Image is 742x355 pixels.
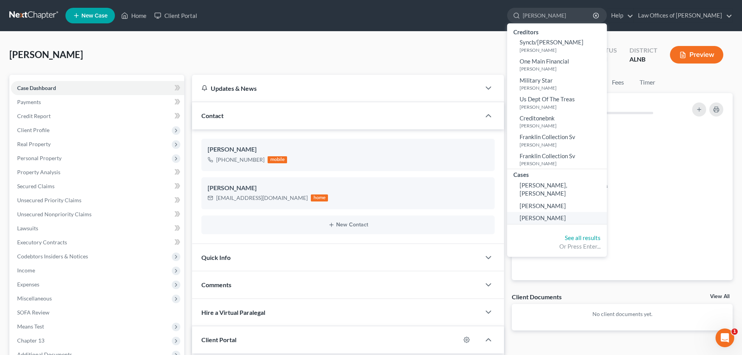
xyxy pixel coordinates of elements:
p: No client documents yet. [518,310,726,318]
span: Codebtors Insiders & Notices [17,253,88,260]
span: Client Portal [201,336,236,343]
div: Updates & News [201,84,471,92]
a: Case Dashboard [11,81,184,95]
small: [PERSON_NAME] [520,104,605,110]
span: Real Property [17,141,51,147]
div: Or Press Enter... [513,242,601,251]
a: Payments [11,95,184,109]
div: home [311,194,328,201]
a: Fees [605,75,630,90]
span: Us Dept Of The Treas [520,95,575,102]
span: Case Dashboard [17,85,56,91]
small: [PERSON_NAME] [520,65,605,72]
small: [PERSON_NAME] [520,122,605,129]
a: See all results [565,234,601,241]
a: Syncb/[PERSON_NAME][PERSON_NAME] [507,36,607,55]
a: SOFA Review [11,306,184,320]
span: Means Test [17,323,44,330]
a: Franklin Collection Sv[PERSON_NAME] [507,150,607,169]
div: Cases [507,169,607,179]
span: Expenses [17,281,39,288]
span: Secured Claims [17,183,55,189]
span: Quick Info [201,254,231,261]
a: Franklin Collection Sv[PERSON_NAME] [507,131,607,150]
span: New Case [81,13,108,19]
span: [PERSON_NAME] [520,214,566,221]
span: Comments [201,281,231,288]
span: Syncb/[PERSON_NAME] [520,39,583,46]
a: Executory Contracts [11,235,184,249]
div: [PERSON_NAME] [208,145,488,154]
span: Personal Property [17,155,62,161]
span: Contact [201,112,224,119]
span: Unsecured Priority Claims [17,197,81,203]
a: Secured Claims [11,179,184,193]
span: Lawsuits [17,225,38,231]
a: Creditonebnk[PERSON_NAME] [507,112,607,131]
div: Creditors [507,26,607,36]
span: Miscellaneous [17,295,52,302]
span: Hire a Virtual Paralegal [201,309,265,316]
span: Unsecured Nonpriority Claims [17,211,92,217]
div: mobile [268,156,287,163]
a: Help [607,9,633,23]
div: [PERSON_NAME] [208,184,488,193]
span: [PERSON_NAME] [520,202,566,209]
span: One Main Financial [520,58,569,65]
button: Preview [670,46,723,64]
a: [PERSON_NAME] [507,212,607,224]
span: [PERSON_NAME], [PERSON_NAME] [520,182,567,197]
span: Executory Contracts [17,239,67,245]
span: Income [17,267,35,274]
a: View All [710,294,730,299]
div: [EMAIL_ADDRESS][DOMAIN_NAME] [216,194,308,202]
a: [PERSON_NAME], [PERSON_NAME] [507,179,607,200]
a: Property Analysis [11,165,184,179]
span: Military Star [520,77,553,84]
a: [PERSON_NAME] [507,200,607,212]
div: [PHONE_NUMBER] [216,156,264,164]
span: Franklin Collection Sv [520,152,575,159]
small: [PERSON_NAME] [520,160,605,167]
iframe: Intercom live chat [716,329,734,347]
small: [PERSON_NAME] [520,85,605,91]
a: Unsecured Priority Claims [11,193,184,207]
a: Home [117,9,150,23]
span: 1 [731,329,738,335]
span: Chapter 13 [17,337,44,344]
a: Client Portal [150,9,201,23]
a: Unsecured Nonpriority Claims [11,207,184,221]
a: Lawsuits [11,221,184,235]
a: Military Star[PERSON_NAME] [507,74,607,94]
span: [PERSON_NAME] [9,49,83,60]
span: SOFA Review [17,309,49,316]
small: [PERSON_NAME] [520,141,605,148]
div: ALNB [629,55,657,64]
span: Client Profile [17,127,49,133]
a: One Main Financial[PERSON_NAME] [507,55,607,74]
a: Law Offices of [PERSON_NAME] [634,9,732,23]
div: Client Documents [512,293,562,301]
input: Search by name... [523,8,594,23]
span: Creditonebnk [520,115,555,122]
span: Credit Report [17,113,51,119]
span: Payments [17,99,41,105]
a: Credit Report [11,109,184,123]
span: Property Analysis [17,169,60,175]
button: New Contact [208,222,488,228]
div: District [629,46,657,55]
span: Franklin Collection Sv [520,133,575,140]
a: Timer [633,75,661,90]
a: Us Dept Of The Treas[PERSON_NAME] [507,93,607,112]
small: [PERSON_NAME] [520,47,605,53]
